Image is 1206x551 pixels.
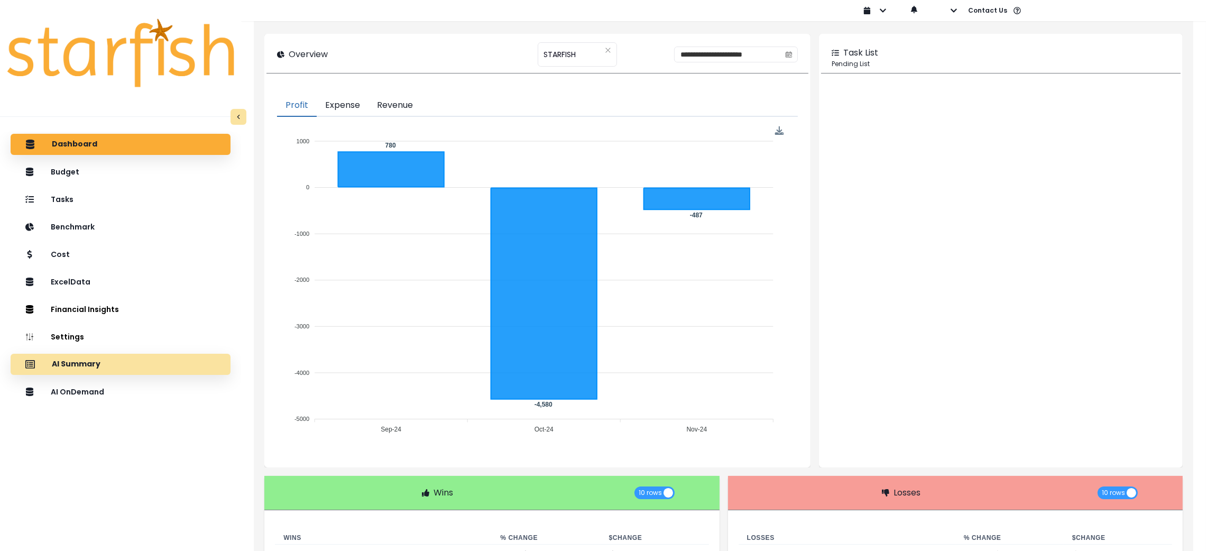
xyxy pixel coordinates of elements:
[51,168,79,177] p: Budget
[52,360,100,369] p: AI Summary
[51,223,95,232] p: Benchmark
[306,184,309,190] tspan: 0
[294,370,309,376] tspan: -4000
[775,126,784,135] img: Download Profit
[775,126,784,135] div: Menu
[11,189,231,210] button: Tasks
[739,531,955,545] th: Losses
[317,95,369,117] button: Expense
[277,95,317,117] button: Profit
[51,388,104,397] p: AI OnDemand
[687,426,707,434] tspan: Nov-24
[294,231,309,237] tspan: -1000
[1102,486,1125,499] span: 10 rows
[544,43,576,66] span: STARFISH
[11,134,231,155] button: Dashboard
[434,486,453,499] p: Wins
[11,244,231,265] button: Cost
[601,531,709,545] th: $ Change
[51,278,90,287] p: ExcelData
[11,381,231,402] button: AI OnDemand
[51,250,70,259] p: Cost
[605,45,611,56] button: Clear
[297,138,309,144] tspan: 1000
[11,216,231,237] button: Benchmark
[492,531,600,545] th: % Change
[11,354,231,375] button: AI Summary
[369,95,421,117] button: Revenue
[843,47,878,59] p: Task List
[894,486,920,499] p: Losses
[1064,531,1172,545] th: $ Change
[11,299,231,320] button: Financial Insights
[52,140,97,149] p: Dashboard
[294,277,309,283] tspan: -2000
[11,326,231,347] button: Settings
[535,426,554,434] tspan: Oct-24
[955,531,1064,545] th: % Change
[605,47,611,53] svg: close
[832,59,1170,69] p: Pending List
[294,323,309,329] tspan: -3000
[11,271,231,292] button: ExcelData
[289,48,328,61] p: Overview
[294,416,309,422] tspan: -5000
[275,531,492,545] th: Wins
[639,486,662,499] span: 10 rows
[381,426,402,434] tspan: Sep-24
[51,195,73,204] p: Tasks
[11,161,231,182] button: Budget
[785,51,793,58] svg: calendar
